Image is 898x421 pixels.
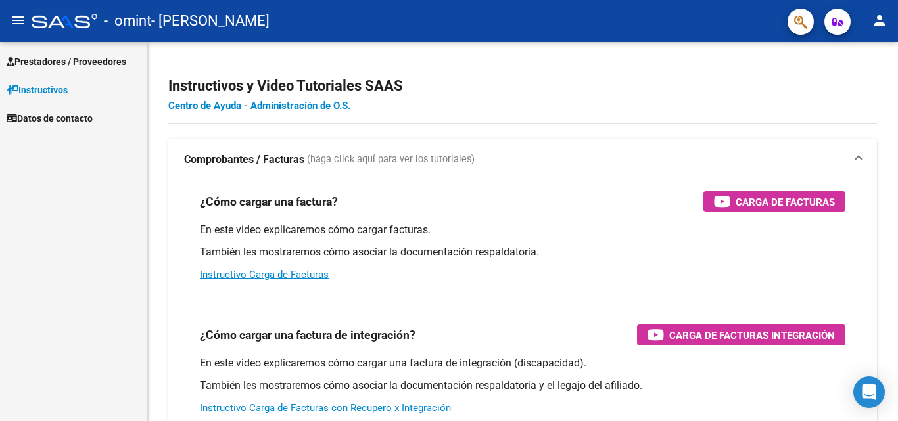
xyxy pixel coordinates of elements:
span: - omint [104,7,151,35]
p: También les mostraremos cómo asociar la documentación respaldatoria. [200,245,845,259]
span: Prestadores / Proveedores [7,55,126,69]
mat-icon: menu [11,12,26,28]
div: Open Intercom Messenger [853,376,885,408]
span: Carga de Facturas [736,194,835,210]
button: Carga de Facturas Integración [637,324,845,345]
mat-icon: person [872,12,887,28]
button: Carga de Facturas [703,191,845,212]
span: (haga click aquí para ver los tutoriales) [307,152,475,167]
p: En este video explicaremos cómo cargar facturas. [200,223,845,237]
span: Carga de Facturas Integración [669,327,835,343]
h3: ¿Cómo cargar una factura? [200,192,338,211]
span: Instructivos [7,83,68,97]
span: - [PERSON_NAME] [151,7,270,35]
a: Instructivo Carga de Facturas con Recupero x Integración [200,402,451,414]
a: Instructivo Carga de Facturas [200,269,329,280]
h2: Instructivos y Video Tutoriales SAAS [168,74,877,99]
span: Datos de contacto [7,111,93,125]
p: En este video explicaremos cómo cargar una factura de integración (discapacidad). [200,356,845,370]
mat-expansion-panel-header: Comprobantes / Facturas (haga click aquí para ver los tutoriales) [168,139,877,181]
strong: Comprobantes / Facturas [184,152,304,167]
h3: ¿Cómo cargar una factura de integración? [200,326,415,344]
a: Centro de Ayuda - Administración de O.S. [168,100,350,112]
p: También les mostraremos cómo asociar la documentación respaldatoria y el legajo del afiliado. [200,378,845,393]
